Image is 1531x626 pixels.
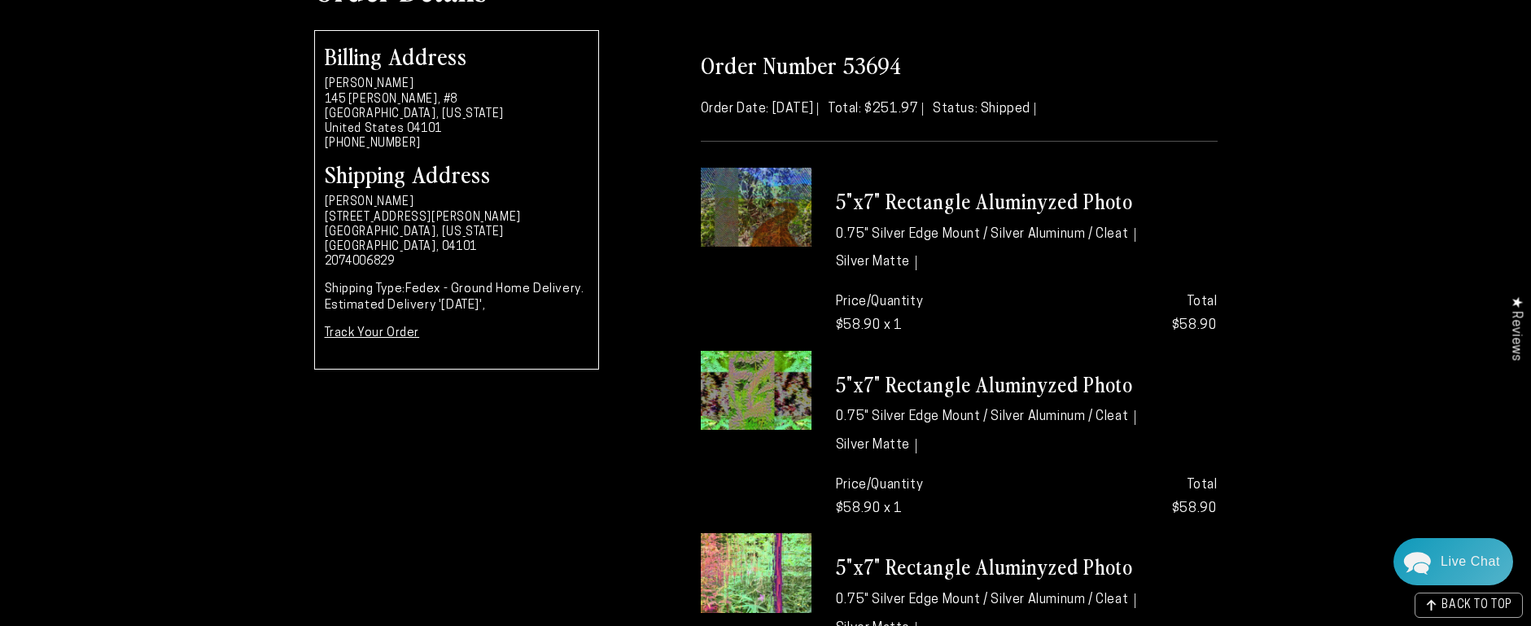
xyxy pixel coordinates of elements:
span: Re:amaze [174,449,220,461]
li: United States 04101 [325,122,588,137]
h3: 5"x7" Rectangle Aluminyzed Photo [836,188,1218,215]
strong: Total [1187,479,1218,492]
span: BACK TO TOP [1441,600,1512,611]
li: 145 [PERSON_NAME], #8 [325,93,588,107]
div: Contact Us Directly [1441,538,1500,585]
span: Status: Shipped [933,103,1035,116]
p: Price/Quantity $58.90 x 1 [836,291,1014,338]
li: Silver Matte [836,439,917,453]
img: Helga [118,24,160,67]
strong: Total [1187,295,1218,309]
strong: [PERSON_NAME] [325,196,414,208]
li: 2074006829 [325,255,588,269]
li: [PHONE_NUMBER] [325,137,588,151]
h2: Order Number 53694 [701,50,1218,79]
p: Price/Quantity $58.90 x 1 [836,474,1014,521]
div: Chat widget toggle [1393,538,1513,585]
h3: 5"x7" Rectangle Aluminyzed Photo [836,554,1218,580]
li: 0.75" Silver Edge Mount / Silver Aluminum / Cleat [836,410,1135,425]
p: $58.90 [1039,291,1217,338]
a: Leave A Message [107,475,238,501]
img: 5"x7" Rectangle Silver Matte Aluminyzed Photo - 0.75" Edge Mount (Silver) / Cleat [701,168,811,247]
span: We run on [125,452,221,460]
strong: Shipping Type: [325,283,405,295]
img: 5"x7" Rectangle Silver Matte Aluminyzed Photo - 0.75" Edge Mount (Silver) / Cleat [701,351,811,430]
li: 0.75" Silver Edge Mount / Silver Aluminum / Cleat [836,228,1135,243]
span: Away until [DATE] [122,81,223,93]
li: [GEOGRAPHIC_DATA], [US_STATE] [325,107,588,122]
span: Order Date: [DATE] [701,103,819,116]
img: 5"x7" Rectangle Silver Matte Aluminyzed Photo - 0.75" Edge Mount (Silver) / Cleat [701,533,811,612]
h2: Billing Address [325,44,588,67]
p: Fedex - Ground Home Delivery. Estimated Delivery '[DATE]', [325,282,588,313]
h3: 5"x7" Rectangle Aluminyzed Photo [836,371,1218,398]
li: [STREET_ADDRESS][PERSON_NAME] [325,211,588,225]
img: John [186,24,229,67]
img: Marie J [152,24,195,67]
a: Track Your Order [325,327,420,339]
h2: Shipping Address [325,162,588,185]
span: Total: $251.97 [828,103,923,116]
li: 0.75" Silver Edge Mount / Silver Aluminum / Cleat [836,593,1135,608]
li: Silver Matte [836,256,917,270]
div: Click to open Judge.me floating reviews tab [1500,283,1531,374]
p: $58.90 [1039,474,1217,521]
li: [GEOGRAPHIC_DATA], 04101 [325,240,588,255]
strong: [PERSON_NAME] [325,78,414,90]
li: [GEOGRAPHIC_DATA], [US_STATE] [325,225,588,240]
